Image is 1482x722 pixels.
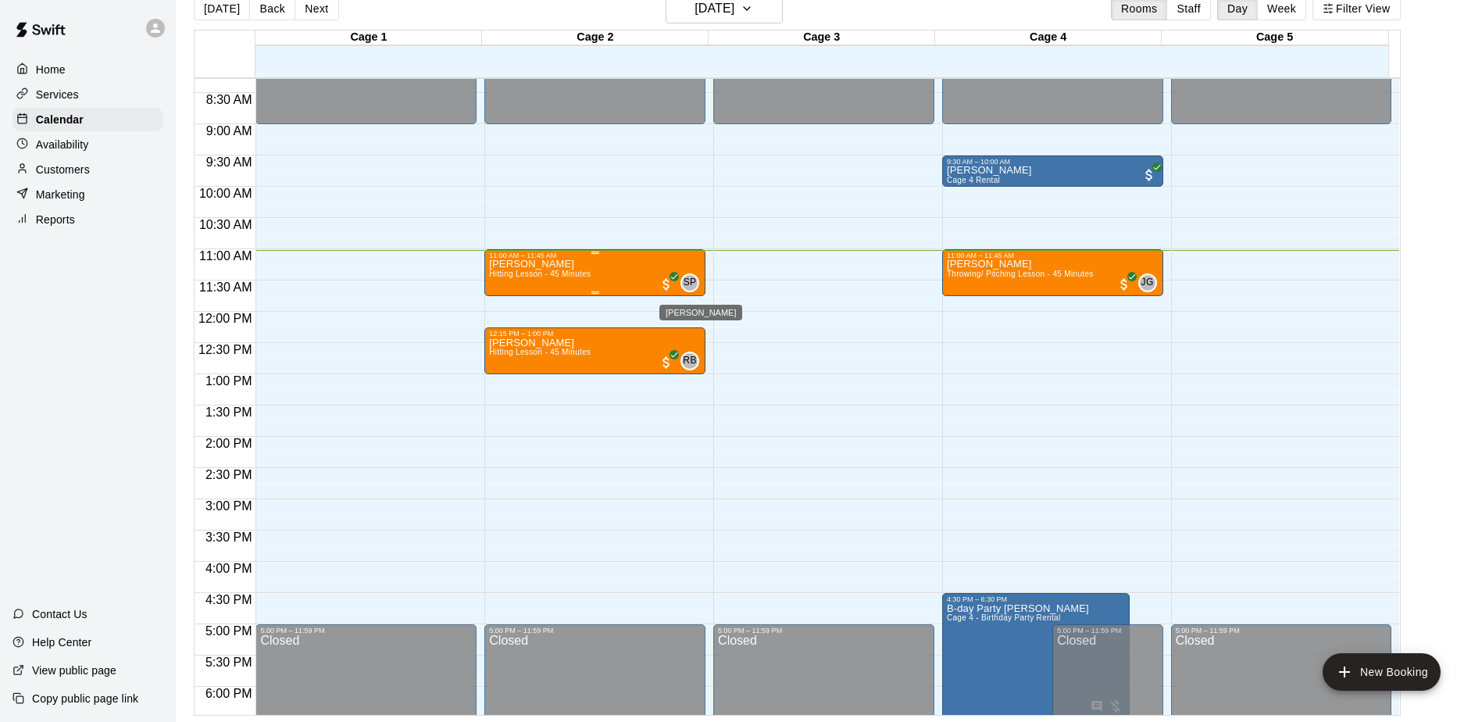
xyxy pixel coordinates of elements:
[489,270,591,278] span: Hitting Lesson - 45 Minutes
[195,249,256,263] span: 11:00 AM
[12,58,163,81] a: Home
[489,627,701,634] div: 5:00 PM – 11:59 PM
[36,162,90,177] p: Customers
[32,606,87,622] p: Contact Us
[942,249,1163,296] div: 11:00 AM – 11:45 AM: Will Berkowitz
[202,468,256,481] span: 2:30 PM
[489,348,591,356] span: Hitting Lesson - 45 Minutes
[32,691,138,706] p: Copy public page link
[489,252,701,259] div: 11:00 AM – 11:45 AM
[947,270,1094,278] span: Throwing/ Pitching Lesson - 45 Minutes
[202,624,256,638] span: 5:00 PM
[718,627,930,634] div: 5:00 PM – 11:59 PM
[202,499,256,513] span: 3:00 PM
[942,593,1130,718] div: 4:30 PM – 6:30 PM: B-day Party Carson
[12,158,163,181] a: Customers
[947,252,1159,259] div: 11:00 AM – 11:45 AM
[36,187,85,202] p: Marketing
[683,353,696,369] span: RB
[36,62,66,77] p: Home
[947,595,1125,603] div: 4:30 PM – 6:30 PM
[255,30,482,45] div: Cage 1
[687,273,699,292] span: Sterling Perry
[36,212,75,227] p: Reports
[947,613,1061,622] span: Cage 4 - Birthday Party Rental
[202,155,256,169] span: 9:30 AM
[489,330,701,338] div: 12:15 PM – 1:00 PM
[12,83,163,106] a: Services
[195,187,256,200] span: 10:00 AM
[32,634,91,650] p: Help Center
[680,352,699,370] div: Rafael Betances
[36,137,89,152] p: Availability
[1145,273,1157,292] span: Jesse Gassman
[687,352,699,370] span: Rafael Betances
[947,158,1159,166] div: 9:30 AM – 10:00 AM
[202,687,256,700] span: 6:00 PM
[1141,167,1157,183] span: All customers have paid
[12,208,163,231] a: Reports
[935,30,1162,45] div: Cage 4
[202,437,256,450] span: 2:00 PM
[484,327,705,374] div: 12:15 PM – 1:00 PM: Reid Rovak
[202,656,256,669] span: 5:30 PM
[202,93,256,106] span: 8:30 AM
[36,87,79,102] p: Services
[36,112,84,127] p: Calendar
[947,176,1000,184] span: Cage 4 Rental
[1116,277,1132,292] span: All customers have paid
[195,281,256,294] span: 11:30 AM
[202,406,256,419] span: 1:30 PM
[1141,275,1154,291] span: JG
[1057,627,1158,634] div: 5:00 PM – 11:59 PM
[32,663,116,678] p: View public page
[482,30,709,45] div: Cage 2
[1323,653,1441,691] button: add
[202,374,256,388] span: 1:00 PM
[684,275,697,291] span: SP
[195,218,256,231] span: 10:30 AM
[484,249,705,296] div: 11:00 AM – 11:45 AM: Oscar Walker
[659,355,674,370] span: All customers have paid
[680,273,699,292] div: Sterling Perry
[942,155,1163,187] div: 9:30 AM – 10:00 AM: Trevor Jepma
[195,343,255,356] span: 12:30 PM
[1176,627,1387,634] div: 5:00 PM – 11:59 PM
[202,124,256,138] span: 9:00 AM
[1162,30,1388,45] div: Cage 5
[202,531,256,544] span: 3:30 PM
[260,627,472,634] div: 5:00 PM – 11:59 PM
[12,108,163,131] a: Calendar
[202,562,256,575] span: 4:00 PM
[1138,273,1157,292] div: Jesse Gassman
[709,30,935,45] div: Cage 3
[12,183,163,206] a: Marketing
[659,305,742,320] div: [PERSON_NAME]
[202,593,256,606] span: 4:30 PM
[12,133,163,156] a: Availability
[195,312,255,325] span: 12:00 PM
[659,277,674,292] span: All customers have paid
